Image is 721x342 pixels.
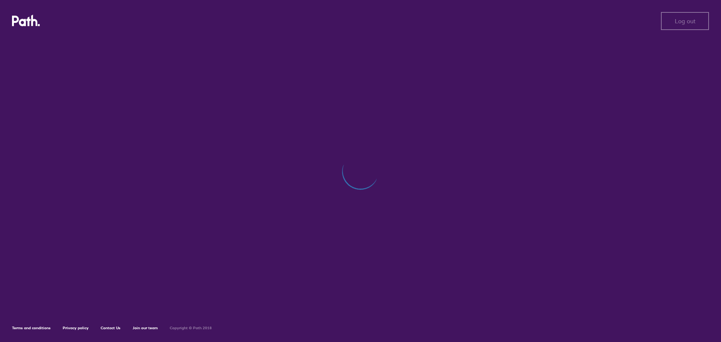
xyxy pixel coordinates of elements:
[133,325,158,330] a: Join our team
[12,325,51,330] a: Terms and conditions
[661,12,709,30] button: Log out
[63,325,89,330] a: Privacy policy
[675,18,695,24] span: Log out
[101,325,121,330] a: Contact Us
[170,326,212,330] h6: Copyright © Path 2018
